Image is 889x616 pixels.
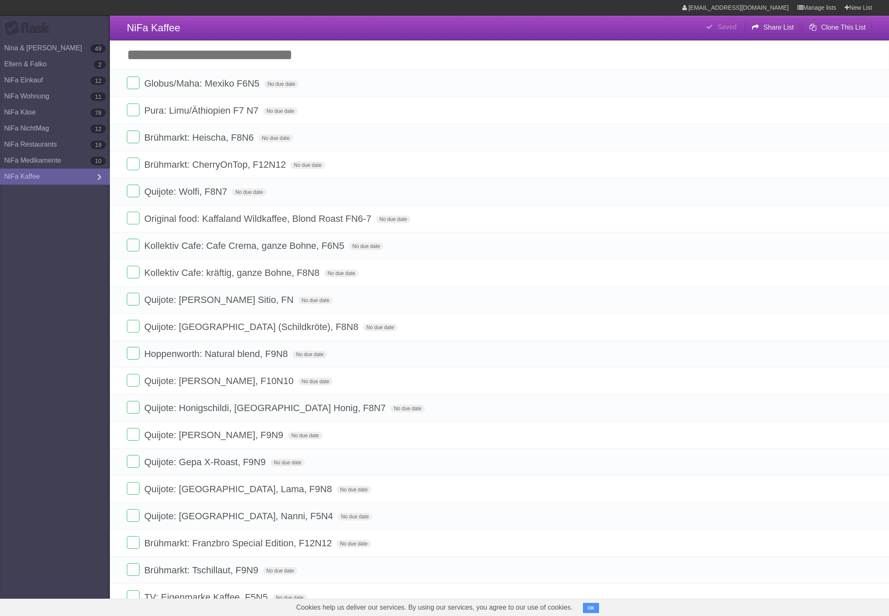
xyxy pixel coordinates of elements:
span: TV: Eigenmarke Kaffee, F5N5 [144,592,270,602]
span: No due date [263,567,297,575]
span: Hoppenworth: Natural blend, F9N8 [144,349,290,359]
span: Quijote: [GEOGRAPHIC_DATA], Lama, F9N8 [144,484,334,494]
span: No due date [376,215,410,223]
label: Done [127,509,140,522]
label: Done [127,563,140,576]
span: No due date [298,378,333,385]
span: Quijote: Wolfi, F8N7 [144,186,229,197]
label: Done [127,158,140,170]
label: Done [127,76,140,89]
span: Brühmarkt: Heischa, F8N6 [144,132,256,143]
span: No due date [298,297,333,304]
label: Done [127,266,140,278]
label: Done [127,374,140,387]
span: No due date [264,80,298,88]
span: Pura: Limu/Äthiopien F7 N7 [144,105,260,116]
b: 11 [90,93,106,101]
b: 49 [90,44,106,53]
span: No due date [293,351,327,358]
label: Done [127,347,140,360]
span: Cookies help us deliver our services. By using our services, you agree to our use of cookies. [288,599,581,616]
span: Brühmarkt: Franzbro Special Edition, F12N12 [144,538,334,548]
span: Brühmarkt: CherryOnTop, F12N12 [144,159,288,170]
span: No due date [338,513,372,521]
span: No due date [258,134,293,142]
button: Share List [745,20,801,35]
span: No due date [336,540,371,548]
button: OK [583,603,599,613]
b: 12 [90,125,106,133]
span: No due date [232,188,266,196]
b: 78 [90,109,106,117]
div: Flask [4,21,55,36]
button: Clone This List [802,20,872,35]
span: Kollektiv Cafe: kräftig, ganze Bohne, F8N8 [144,267,322,278]
span: No due date [271,459,305,466]
span: Quijote: Honigschildi, [GEOGRAPHIC_DATA] Honig, F8N7 [144,403,388,413]
label: Done [127,185,140,197]
label: Done [127,428,140,441]
b: 19 [90,141,106,149]
span: Quijote: Gepa X-Roast, F9N9 [144,457,268,467]
label: Done [127,455,140,468]
span: Quijote: [PERSON_NAME] Sitio, FN [144,294,295,305]
span: Quijote: [GEOGRAPHIC_DATA] (Schildkröte), F8N8 [144,322,361,332]
label: Done [127,536,140,549]
span: No due date [349,243,383,250]
span: Globus/Maha: Mexiko F6N5 [144,78,262,89]
label: Done [127,482,140,495]
span: NiFa Kaffee [127,22,180,33]
label: Done [127,239,140,251]
b: 2 [94,60,106,69]
span: No due date [290,161,325,169]
span: No due date [273,594,307,602]
label: Done [127,590,140,603]
span: Brühmarkt: Tschillaut, F9N9 [144,565,260,575]
label: Done [127,131,140,143]
span: No due date [288,432,322,439]
span: No due date [336,486,371,493]
span: No due date [263,107,298,115]
span: No due date [324,270,358,277]
label: Done [127,104,140,116]
label: Done [127,212,140,224]
b: Saved [717,23,736,30]
span: Kollektiv Cafe: Cafe Crema, ganze Bohne, F6N5 [144,240,346,251]
b: 10 [90,157,106,165]
span: No due date [391,405,425,412]
span: Quijote: [PERSON_NAME], F9N9 [144,430,285,440]
span: No due date [363,324,397,331]
label: Done [127,293,140,305]
b: Share List [763,24,794,31]
span: Quijote: [PERSON_NAME], F10N10 [144,376,295,386]
label: Done [127,401,140,414]
b: 12 [90,76,106,85]
label: Done [127,320,140,333]
span: Quijote: [GEOGRAPHIC_DATA], Nanni, F5N4 [144,511,335,521]
span: Original food: Kaffaland Wildkaffee, Blond Roast FN6-7 [144,213,373,224]
b: Clone This List [821,24,866,31]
